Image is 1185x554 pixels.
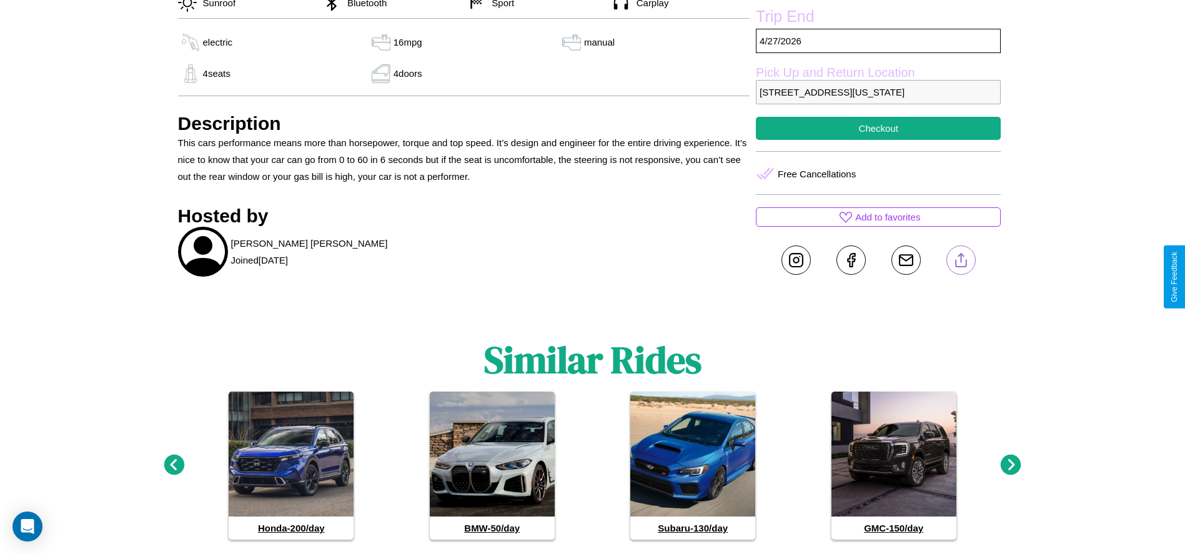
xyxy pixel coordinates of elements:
h4: BMW - 50 /day [430,517,555,540]
p: [PERSON_NAME] [PERSON_NAME] [231,235,388,252]
img: gas [178,64,203,83]
label: Trip End [756,7,1001,29]
button: Add to favorites [756,207,1001,227]
img: gas [178,33,203,52]
p: 4 seats [203,65,231,82]
img: gas [559,33,584,52]
h4: GMC - 150 /day [831,517,956,540]
label: Pick Up and Return Location [756,66,1001,80]
a: GMC-150/day [831,392,956,540]
p: 16 mpg [394,34,422,51]
p: 4 / 27 / 2026 [756,29,1001,53]
h4: Honda - 200 /day [229,517,354,540]
p: 4 doors [394,65,422,82]
p: Joined [DATE] [231,252,288,269]
p: manual [584,34,615,51]
h3: Hosted by [178,205,750,227]
p: [STREET_ADDRESS][US_STATE] [756,80,1001,104]
a: Subaru-130/day [630,392,755,540]
p: Add to favorites [855,209,920,225]
a: Honda-200/day [229,392,354,540]
p: This cars performance means more than horsepower, torque and top speed. It’s design and engineer ... [178,134,750,185]
div: Give Feedback [1170,252,1179,302]
h3: Description [178,113,750,134]
a: BMW-50/day [430,392,555,540]
p: electric [203,34,233,51]
button: Checkout [756,117,1001,140]
img: gas [369,64,394,83]
p: Free Cancellations [778,166,856,182]
h1: Similar Rides [484,334,702,385]
div: Open Intercom Messenger [12,512,42,542]
h4: Subaru - 130 /day [630,517,755,540]
img: gas [369,33,394,52]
